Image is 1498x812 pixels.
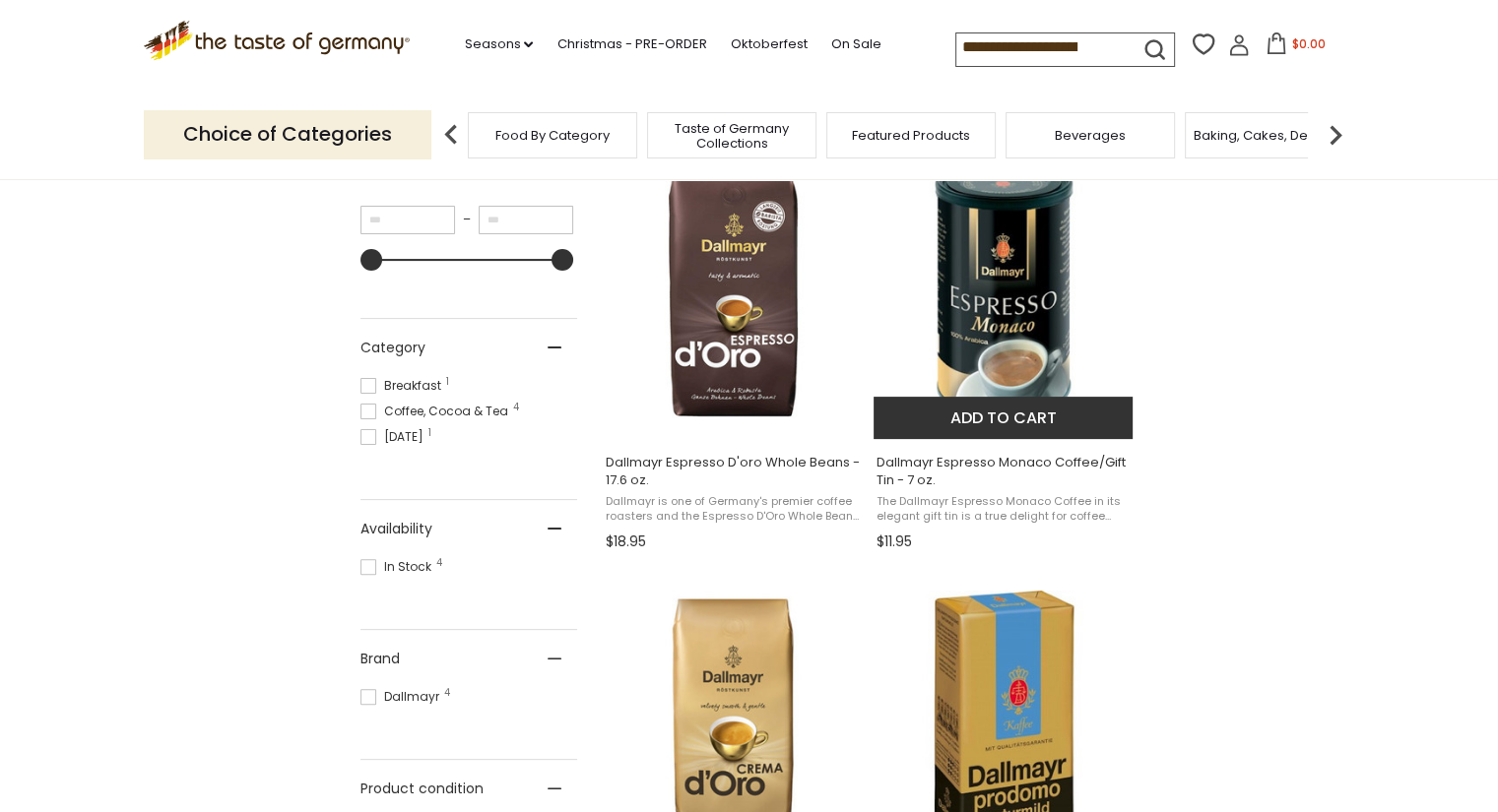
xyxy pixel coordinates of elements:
span: Dallmayr [360,688,445,706]
a: Christmas - PRE-ORDER [556,33,706,55]
span: Category [360,338,425,358]
span: , $ [394,162,409,182]
span: 4 [436,558,442,568]
span: – [455,211,479,228]
img: next arrow [1316,115,1355,155]
a: Baking, Cakes, Desserts [1194,128,1346,143]
span: In Stock [360,558,437,576]
a: Oktoberfest [730,33,807,55]
img: Dallmayr Espresso D'oro Whole Beans - 17.6 oz. [603,161,864,422]
span: The Dallmayr Espresso Monaco Coffee in its elegant gift tin is a true delight for coffee aficiona... [877,494,1132,525]
a: Beverages [1055,128,1126,143]
a: Taste of Germany Collections [653,121,811,151]
span: Brand [360,649,400,669]
span: Product condition [360,779,484,799]
span: 1 [428,428,431,438]
a: On Sale [830,33,880,55]
a: Dallmayr Espresso D'oro Whole Beans - 17.6 oz. [603,144,864,557]
span: [DATE] [360,428,429,446]
span: Dallmayr Espresso D'oro Whole Beans - 17.6 oz. [606,454,861,489]
a: Dallmayr Espresso Monaco Coffee/Gift Tin - 7 oz. [874,144,1135,557]
input: Maximum value [479,206,573,234]
a: Seasons [464,33,533,55]
span: Dallmayr Espresso Monaco Coffee/Gift Tin - 7 oz. [877,454,1132,489]
button: Add to cart [874,397,1133,439]
a: Featured Products [852,128,970,143]
span: 1 [446,377,449,387]
span: 4 [444,688,450,698]
span: $11.95 [877,531,912,552]
button: $0.00 [1254,32,1337,62]
img: previous arrow [431,115,471,155]
span: $18.95 [606,531,646,552]
span: Dallmayr is one of Germany's premier coffee roasters and the Espresso D'Oro Whole Beans do justic... [606,494,861,525]
span: 4 [513,403,519,412]
img: Dallmayr Espresso Coffee/Gift Tin [874,161,1135,422]
span: Breakfast [360,377,447,395]
span: Coffee, Cocoa & Tea [360,403,514,420]
span: Availability [360,519,432,539]
span: $0.00 [1291,35,1325,52]
p: Choice of Categories [144,110,431,158]
input: Minimum value [360,206,455,234]
a: Food By Category [495,128,610,143]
